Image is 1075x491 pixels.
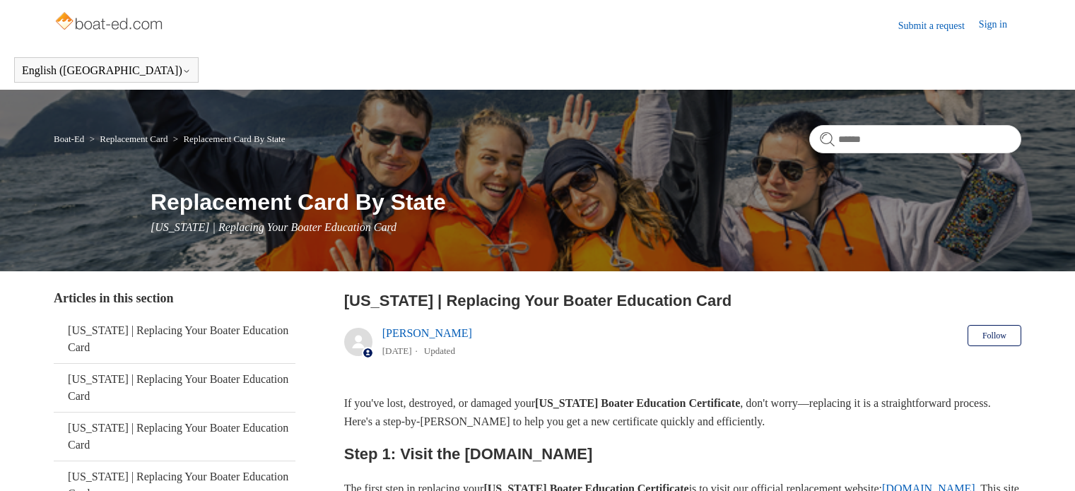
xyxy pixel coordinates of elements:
[979,17,1021,34] a: Sign in
[54,364,295,412] a: [US_STATE] | Replacing Your Boater Education Card
[54,8,166,37] img: Boat-Ed Help Center home page
[382,345,412,356] time: 05/22/2024, 11:03
[809,125,1021,153] input: Search
[151,221,396,233] span: [US_STATE] | Replacing Your Boater Education Card
[54,134,84,144] a: Boat-Ed
[22,64,191,77] button: English ([GEOGRAPHIC_DATA])
[898,18,979,33] a: Submit a request
[100,134,168,144] a: Replacement Card
[87,134,170,144] li: Replacement Card
[344,442,1021,466] h2: Step 1: Visit the [DOMAIN_NAME]
[54,291,173,305] span: Articles in this section
[344,394,1021,430] p: If you've lost, destroyed, or damaged your , don't worry—replacing it is a straightforward proces...
[54,134,87,144] li: Boat-Ed
[151,185,1021,219] h1: Replacement Card By State
[424,345,455,356] li: Updated
[344,289,1021,312] h2: New Hampshire | Replacing Your Boater Education Card
[170,134,286,144] li: Replacement Card By State
[54,413,295,461] a: [US_STATE] | Replacing Your Boater Education Card
[968,325,1021,346] button: Follow Article
[535,397,740,409] strong: [US_STATE] Boater Education Certificate
[183,134,285,144] a: Replacement Card By State
[382,327,472,339] a: [PERSON_NAME]
[54,315,295,363] a: [US_STATE] | Replacing Your Boater Education Card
